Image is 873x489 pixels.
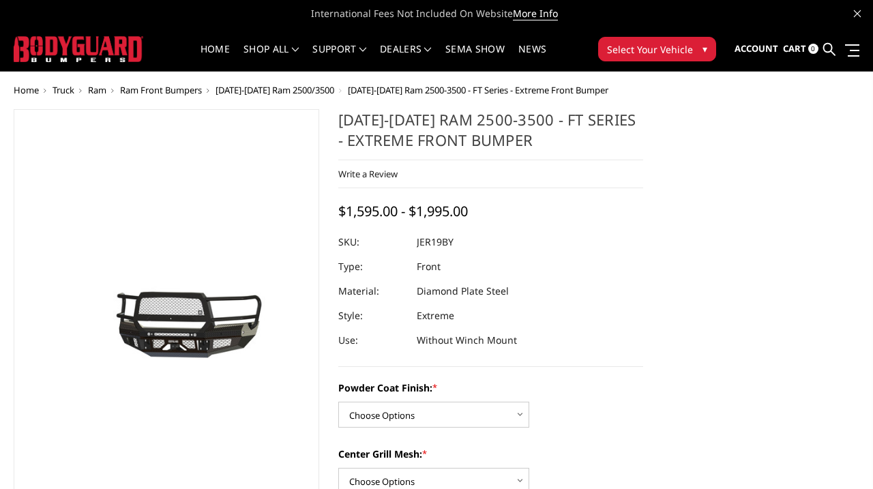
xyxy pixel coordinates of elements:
[735,42,778,55] span: Account
[338,279,406,303] dt: Material:
[598,37,716,61] button: Select Your Vehicle
[417,254,441,279] dd: Front
[417,303,454,328] dd: Extreme
[338,328,406,353] dt: Use:
[120,84,202,96] a: Ram Front Bumpers
[702,42,707,56] span: ▾
[338,447,644,461] label: Center Grill Mesh:
[607,42,693,57] span: Select Your Vehicle
[243,44,299,71] a: shop all
[338,303,406,328] dt: Style:
[417,230,454,254] dd: JER19BY
[338,168,398,180] a: Write a Review
[88,84,106,96] a: Ram
[348,84,608,96] span: [DATE]-[DATE] Ram 2500-3500 - FT Series - Extreme Front Bumper
[338,230,406,254] dt: SKU:
[783,31,818,68] a: Cart 0
[14,84,39,96] a: Home
[338,202,468,220] span: $1,595.00 - $1,995.00
[735,31,778,68] a: Account
[518,44,546,71] a: News
[445,44,505,71] a: SEMA Show
[417,328,517,353] dd: Without Winch Mount
[216,84,334,96] a: [DATE]-[DATE] Ram 2500/3500
[417,279,509,303] dd: Diamond Plate Steel
[338,381,644,395] label: Powder Coat Finish:
[14,36,143,61] img: BODYGUARD BUMPERS
[380,44,432,71] a: Dealers
[808,44,818,54] span: 0
[513,7,558,20] a: More Info
[53,84,74,96] a: Truck
[783,42,806,55] span: Cart
[201,44,230,71] a: Home
[338,109,644,160] h1: [DATE]-[DATE] Ram 2500-3500 - FT Series - Extreme Front Bumper
[312,44,366,71] a: Support
[338,254,406,279] dt: Type:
